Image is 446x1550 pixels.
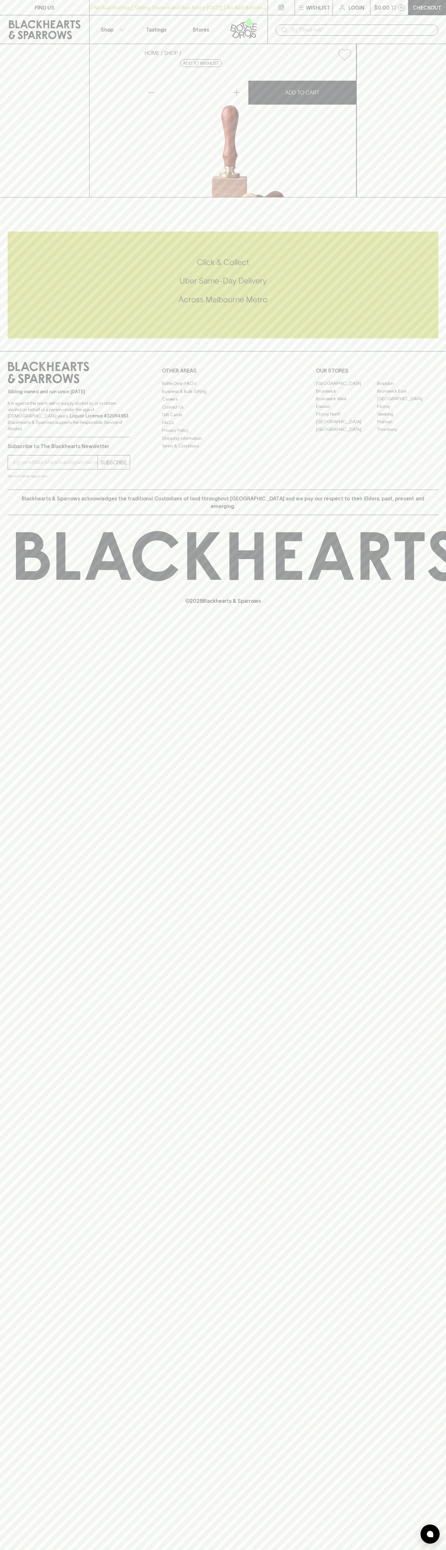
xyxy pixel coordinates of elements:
p: Subscribe to The Blackhearts Newsletter [8,442,130,450]
h5: Uber Same-Day Delivery [8,276,438,286]
p: $0.00 [374,4,390,11]
a: [GEOGRAPHIC_DATA] [316,380,377,387]
input: Try "Pinot noir" [291,25,433,35]
a: SHOP [164,50,178,56]
a: Prahran [377,418,438,425]
a: Bottle Drop FAQ's [162,380,284,387]
a: Fitzroy [377,402,438,410]
p: 0 [400,6,403,9]
a: Stores [179,15,223,44]
a: Thornbury [377,425,438,433]
p: ADD TO CART [285,89,319,96]
p: We will never spam you [8,473,130,479]
strong: Liquor License #32064953 [70,413,128,418]
p: Wishlist [306,4,330,11]
a: [GEOGRAPHIC_DATA] [316,425,377,433]
button: Add to wishlist [180,59,222,67]
a: Brunswick East [377,387,438,395]
input: e.g. jane@blackheartsandsparrows.com.au [13,457,98,468]
p: It is against the law to sell or supply alcohol to, or to obtain alcohol on behalf of a person un... [8,400,130,432]
a: Fitzroy North [316,410,377,418]
p: OTHER AREAS [162,367,284,374]
a: Terms & Conditions [162,442,284,450]
a: HOME [145,50,159,56]
button: SUBSCRIBE [98,455,130,469]
a: Shipping Information [162,434,284,442]
p: Stores [193,26,209,33]
p: Tastings [146,26,166,33]
a: FAQ's [162,419,284,426]
h5: Across Melbourne Metro [8,294,438,305]
p: Shop [101,26,113,33]
a: Brunswick West [316,395,377,402]
a: [GEOGRAPHIC_DATA] [377,395,438,402]
a: Careers [162,395,284,403]
a: Contact Us [162,403,284,411]
a: Braddon [377,380,438,387]
a: Gift Cards [162,411,284,419]
a: Brunswick [316,387,377,395]
button: Add to wishlist [336,47,354,63]
p: SUBSCRIBE [100,459,127,466]
a: [GEOGRAPHIC_DATA] [316,418,377,425]
p: FIND US [35,4,55,11]
a: Elwood [316,402,377,410]
p: Sibling owned and run since [DATE] [8,388,130,395]
p: OUR STORES [316,367,438,374]
a: Tastings [134,15,179,44]
img: bubble-icon [427,1531,433,1537]
a: Geelong [377,410,438,418]
p: Blackhearts & Sparrows acknowledges the traditional Custodians of land throughout [GEOGRAPHIC_DAT... [12,495,434,510]
p: Login [348,4,364,11]
div: Call to action block [8,232,438,338]
h5: Click & Collect [8,257,438,268]
img: 34257.png [140,65,356,197]
a: Business & Bulk Gifting [162,387,284,395]
button: Shop [90,15,134,44]
a: Privacy Policy [162,427,284,434]
p: Checkout [413,4,442,11]
button: ADD TO CART [248,81,356,105]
